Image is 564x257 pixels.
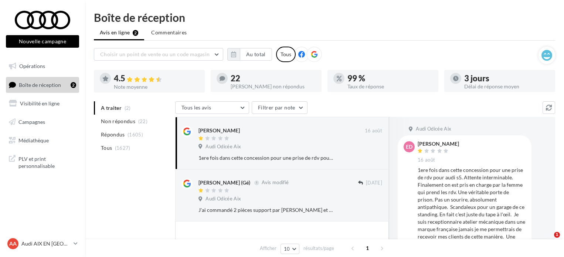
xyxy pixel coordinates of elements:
span: Audi Odicée Aix [416,126,451,132]
div: 4.5 [114,74,199,83]
div: 22 [231,74,316,82]
p: Audi AIX EN [GEOGRAPHIC_DATA] [21,240,71,247]
span: 1 [361,242,373,254]
button: Au total [240,48,272,61]
span: Audi Odicée Aix [205,196,241,202]
button: Choisir un point de vente ou un code magasin [94,48,223,61]
button: Nouvelle campagne [6,35,79,48]
span: (1627) [115,145,130,151]
span: 1 [554,232,560,238]
div: [PERSON_NAME] [418,141,459,146]
span: AA [9,240,17,247]
span: 16 août [418,157,435,163]
iframe: Intercom live chat [539,232,557,250]
span: Boîte de réception [19,81,61,88]
span: Répondus [101,131,125,138]
span: résultats/page [303,245,334,252]
span: Visibilité en ligne [20,100,60,106]
span: Avis modifié [262,180,289,186]
div: Boîte de réception [94,12,555,23]
div: Taux de réponse [347,84,432,89]
div: 1ere fois dans cette concession pour une prise de rdv pour audi s5. Attente interminable. Finalem... [198,154,334,162]
div: [PERSON_NAME] non répondus [231,84,316,89]
span: Commentaires [151,29,187,36]
button: Au total [227,48,272,61]
span: (1605) [128,132,143,138]
div: 2 [71,82,76,88]
div: [PERSON_NAME] [198,127,240,134]
span: Médiathèque [18,137,49,143]
a: Visibilité en ligne [4,96,81,111]
a: Boîte de réception2 [4,77,81,93]
span: (22) [138,118,147,124]
span: Campagnes [18,119,45,125]
div: [PERSON_NAME] (Gé) [198,179,250,186]
span: Choisir un point de vente ou un code magasin [100,51,210,57]
a: AA Audi AIX EN [GEOGRAPHIC_DATA] [6,237,79,251]
span: Tous [101,144,112,152]
span: Tous les avis [181,104,211,111]
div: 99 % [347,74,432,82]
a: PLV et print personnalisable [4,151,81,173]
div: 3 jours [464,74,549,82]
div: J'ai commandé 2 pièces support par [PERSON_NAME] et son cache ,la première était en stock mais la... [198,206,334,214]
div: Délai de réponse moyen [464,84,549,89]
button: Tous les avis [175,101,249,114]
span: PLV et print personnalisable [18,154,76,170]
a: Médiathèque [4,133,81,148]
span: Non répondus [101,118,135,125]
div: Note moyenne [114,84,199,89]
span: Afficher [260,245,276,252]
span: Opérations [19,63,45,69]
span: Audi Odicée Aix [205,143,241,150]
a: Campagnes [4,114,81,130]
div: 1ere fois dans cette concession pour une prise de rdv pour audi s5. Attente interminable. Finalem... [418,166,526,248]
span: 10 [284,246,290,252]
span: 16 août [365,128,382,134]
span: ED [406,143,412,151]
a: Opérations [4,58,81,74]
div: Tous [276,47,296,62]
button: 10 [281,244,299,254]
span: [DATE] [366,180,382,186]
button: Filtrer par note [252,101,308,114]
